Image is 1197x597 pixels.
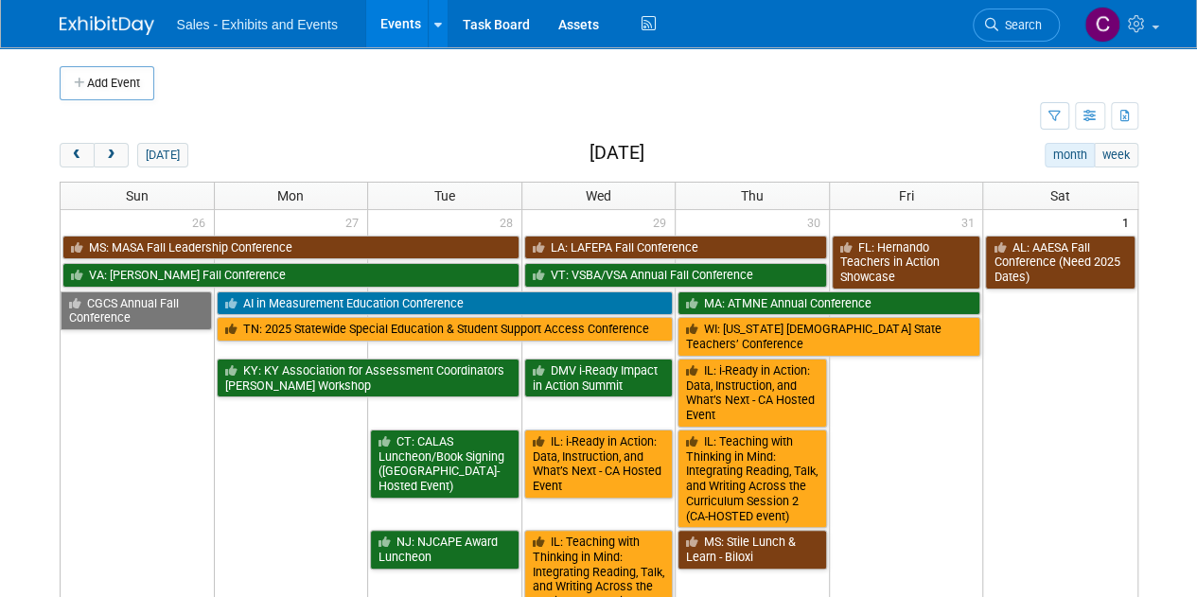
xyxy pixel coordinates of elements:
[94,143,129,167] button: next
[277,188,304,203] span: Mon
[343,210,367,234] span: 27
[60,16,154,35] img: ExhibitDay
[190,210,214,234] span: 26
[62,263,519,288] a: VA: [PERSON_NAME] Fall Conference
[524,263,827,288] a: VT: VSBA/VSA Annual Fall Conference
[498,210,521,234] span: 28
[1084,7,1120,43] img: Christine Lurz
[524,430,674,499] a: IL: i-Ready in Action: Data, Instruction, and What’s Next - CA Hosted Event
[370,530,519,569] a: NJ: NJCAPE Award Luncheon
[524,236,827,260] a: LA: LAFEPA Fall Conference
[524,359,674,397] a: DMV i-Ready Impact in Action Summit
[832,236,981,290] a: FL: Hernando Teachers in Action Showcase
[60,143,95,167] button: prev
[589,143,643,164] h2: [DATE]
[217,359,519,397] a: KY: KY Association for Assessment Coordinators [PERSON_NAME] Workshop
[1120,210,1137,234] span: 1
[62,236,519,260] a: MS: MASA Fall Leadership Conference
[959,210,982,234] span: 31
[678,291,980,316] a: MA: ATMNE Annual Conference
[1094,143,1137,167] button: week
[434,188,455,203] span: Tue
[1045,143,1095,167] button: month
[678,317,980,356] a: WI: [US_STATE] [DEMOGRAPHIC_DATA] State Teachers’ Conference
[217,291,674,316] a: AI in Measurement Education Conference
[60,66,154,100] button: Add Event
[899,188,914,203] span: Fri
[217,317,674,342] a: TN: 2025 Statewide Special Education & Student Support Access Conference
[1050,188,1070,203] span: Sat
[741,188,764,203] span: Thu
[137,143,187,167] button: [DATE]
[998,18,1042,32] span: Search
[177,17,338,32] span: Sales - Exhibits and Events
[973,9,1060,42] a: Search
[678,359,827,428] a: IL: i-Ready in Action: Data, Instruction, and What’s Next - CA Hosted Event
[126,188,149,203] span: Sun
[678,530,827,569] a: MS: Stile Lunch & Learn - Biloxi
[586,188,611,203] span: Wed
[678,430,827,528] a: IL: Teaching with Thinking in Mind: Integrating Reading, Talk, and Writing Across the Curriculum ...
[985,236,1135,290] a: AL: AAESA Fall Conference (Need 2025 Dates)
[805,210,829,234] span: 30
[651,210,675,234] span: 29
[370,430,519,499] a: CT: CALAS Luncheon/Book Signing ([GEOGRAPHIC_DATA]-Hosted Event)
[61,291,212,330] a: CGCS Annual Fall Conference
